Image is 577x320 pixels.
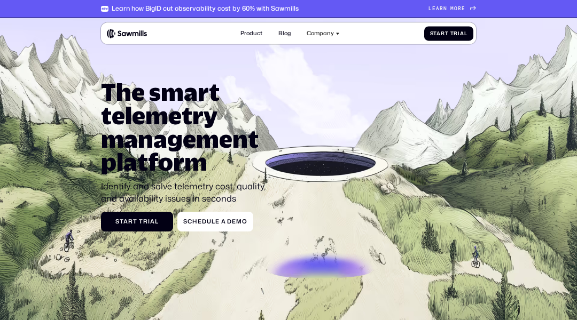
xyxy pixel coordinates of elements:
[107,218,167,225] div: Start Trial
[430,30,467,36] div: Start Trial
[177,212,253,231] a: Schedule a Demo
[424,26,473,41] a: Start Trial
[101,212,173,231] a: Start Trial
[101,81,268,174] h1: The smart telemetry management platform
[236,26,267,41] a: Product
[428,6,476,12] a: Learn more
[307,30,334,37] div: Company
[274,26,295,41] a: Blog
[428,6,465,12] div: Learn more
[183,218,247,225] div: Schedule a Demo
[101,180,268,204] p: Identify and solve telemetry cost, quality, and availability issues in seconds
[112,5,299,13] div: Learn how BigID cut observability cost by 60% with Sawmills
